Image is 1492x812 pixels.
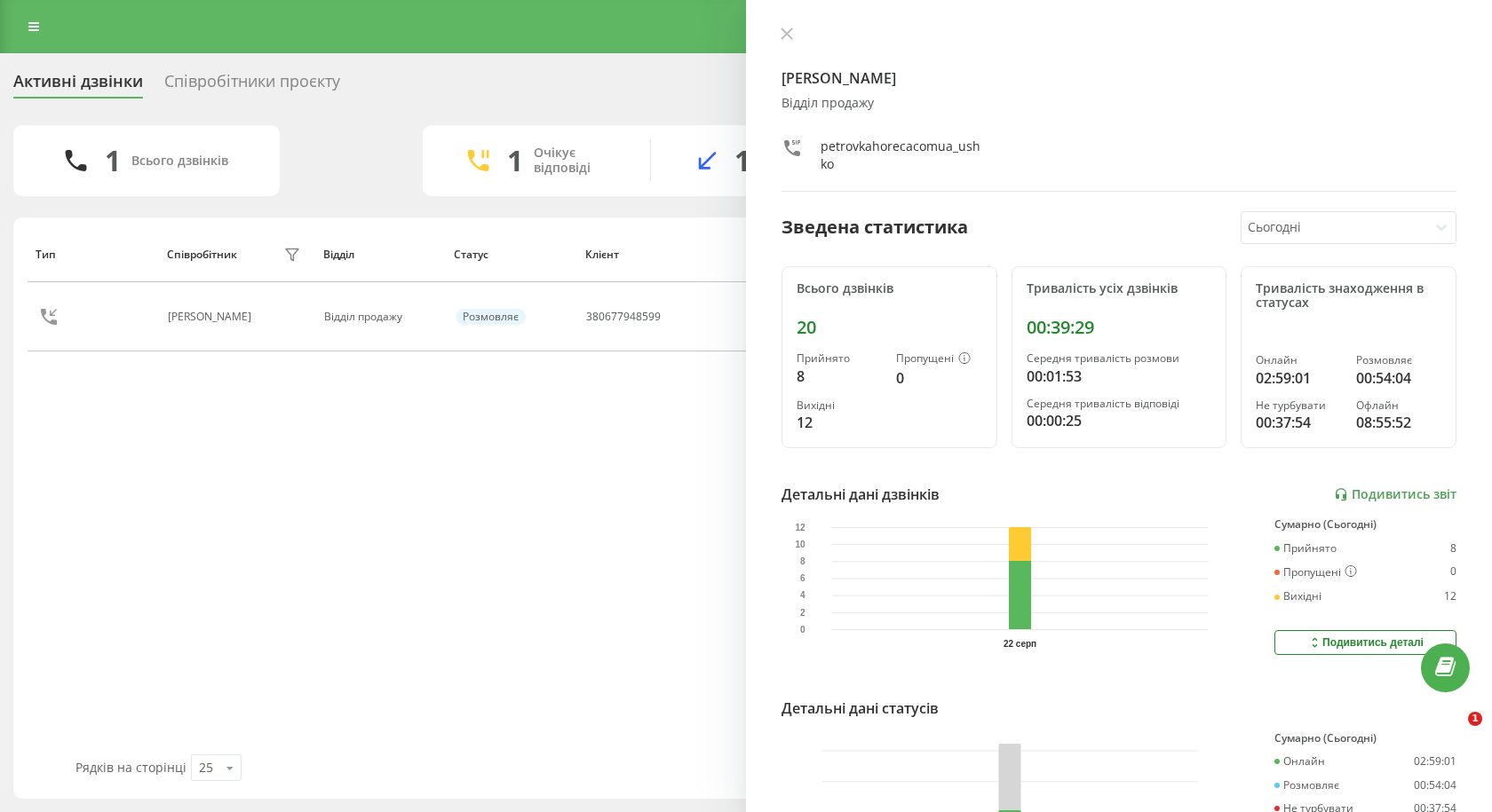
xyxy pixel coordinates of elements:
h4: [PERSON_NAME] [782,67,1456,89]
div: 12 [797,412,882,433]
div: Відділ продажу [782,96,1456,111]
div: 8 [797,366,882,387]
span: Рядків на сторінці [75,759,186,776]
div: 00:39:29 [1027,317,1212,338]
div: Прийнято [1274,542,1337,555]
div: Тривалість знаходження в статусах [1256,281,1441,311]
div: 00:54:04 [1356,367,1441,389]
div: 02:59:01 [1414,755,1456,768]
div: Не турбувати [1256,399,1341,412]
div: 8 [1450,542,1456,555]
div: Онлайн [1274,755,1325,768]
div: 08:55:52 [1356,412,1441,433]
div: Вихідні [797,399,882,412]
div: Сумарно (Сьогодні) [1274,518,1456,531]
a: Подивитись звіт [1334,487,1456,502]
div: Відділ [323,248,438,261]
div: petrovkahorecacomua_ushko [821,138,983,173]
div: 12 [1444,590,1456,603]
div: Відділ продажу [324,311,435,323]
div: [PERSON_NAME] [168,311,256,323]
div: 00:00:25 [1027,410,1212,431]
div: Пропущені [896,352,981,367]
div: Співробітники проєкту [164,72,340,99]
div: Всього дзвінків [797,281,982,296]
span: 1 [1468,712,1482,726]
div: Прийнято [797,352,882,365]
div: Тип [36,248,150,261]
div: 00:54:04 [1414,779,1456,792]
text: 22 серп [1004,639,1036,649]
div: Розмовляє [1356,354,1441,367]
iframe: Intercom live chat [1432,712,1474,754]
text: 8 [800,556,806,566]
div: 00:01:53 [1027,366,1212,387]
div: Вихідні [1274,590,1321,603]
div: 0 [896,367,981,389]
div: 25 [199,759,213,777]
button: Подивитись деталі [1274,630,1456,655]
div: 20 [797,317,982,338]
text: 10 [795,540,806,549]
div: 1 [507,144,523,177]
text: 6 [800,573,806,583]
div: Пропущені [1274,565,1357,579]
div: Середня тривалість відповіді [1027,398,1212,410]
div: Офлайн [1356,399,1441,412]
div: 1 [734,144,750,177]
div: Онлайн [1256,354,1341,367]
div: Активні дзвінки [13,72,143,99]
div: Статус [454,248,568,261]
div: Подивитись деталі [1307,635,1424,650]
div: Очікує відповіді [534,146,623,176]
div: 00:37:54 [1256,412,1341,433]
text: 12 [795,523,806,532]
div: Клієнт [585,248,732,261]
div: 02:59:01 [1256,367,1341,389]
div: Розмовляє [456,309,526,325]
div: Сумарно (Сьогодні) [1274,732,1456,745]
div: Детальні дані статусів [782,698,939,719]
div: 0 [1450,565,1456,579]
text: 0 [800,625,806,635]
div: Розмовляє [1274,779,1339,792]
div: Детальні дані дзвінків [782,484,940,505]
div: 1 [105,144,121,177]
div: Тривалість усіх дзвінків [1027,281,1212,296]
text: 4 [800,590,806,600]
div: Зведена статистика [782,214,968,240]
div: Всього дзвінків [131,154,228,169]
text: 2 [800,608,806,618]
div: Середня тривалість розмови [1027,352,1212,365]
div: 380677948599 [586,311,661,323]
div: Співробітник [167,248,237,261]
